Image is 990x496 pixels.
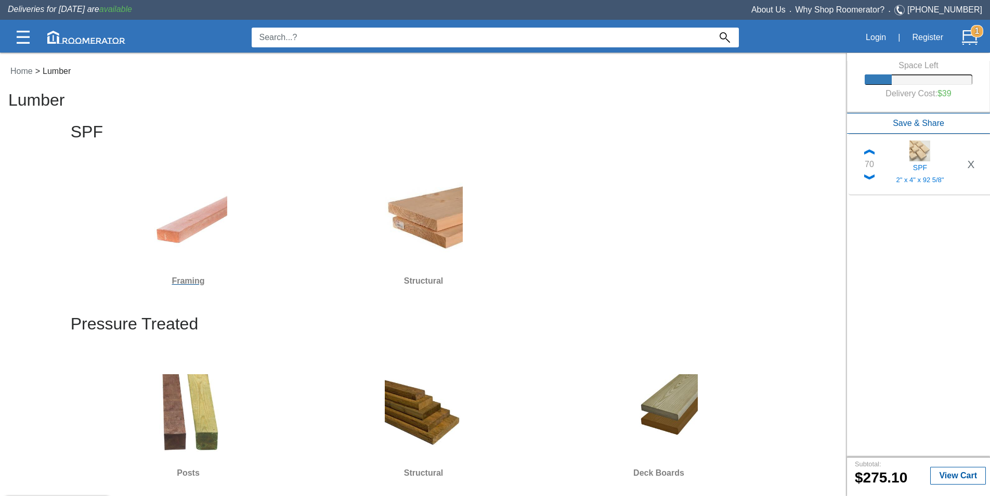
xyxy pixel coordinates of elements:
[8,67,35,75] a: Home
[8,5,132,14] span: Deliveries for [DATE] are
[887,176,953,184] h5: 2" x 4" x 92 5/8"
[939,471,977,480] b: View Cart
[17,31,30,44] img: Categories.svg
[864,149,875,155] img: Up_Chevron.png
[930,467,986,485] button: View Cart
[751,5,786,14] a: About Us
[149,374,227,452] img: PostPT.jpg
[99,5,132,14] span: available
[961,156,981,173] button: X
[75,274,302,288] h6: Framing
[545,366,773,480] a: Deck Boards
[879,141,961,188] a: SPF2" x 4" x 92 5/8"
[310,274,537,288] h6: Structural
[907,5,982,14] a: [PHONE_NUMBER]
[720,32,730,43] img: Search_Icon.svg
[909,141,930,161] img: 11100240_sm.jpg
[864,174,875,180] img: Down_Chevron.png
[971,25,983,37] strong: 1
[385,182,463,260] img: SLumber.jpg
[860,27,892,48] button: Login
[937,89,952,98] label: $39
[385,374,463,452] img: StructPT.jpg
[149,182,227,260] img: FLumber.jpg
[884,9,894,14] span: •
[847,113,990,134] button: Save & Share
[545,466,773,480] h6: Deck Boards
[620,374,698,452] img: BoardsPT.jpg
[47,31,125,44] img: roomerator-logo.svg
[75,466,302,480] h6: Posts
[892,26,906,49] div: |
[894,4,907,17] img: Telephone.svg
[865,61,972,70] h6: Space Left
[35,65,40,78] label: >
[40,65,73,78] label: Lumber
[855,469,907,486] b: 275.10
[310,466,537,480] h6: Structural
[865,158,874,171] div: 70
[71,123,777,149] h2: SPF
[855,470,863,486] label: $
[252,28,711,47] input: Search...?
[796,5,885,14] a: Why Shop Roomerator?
[310,366,537,480] a: Structural
[887,161,953,172] h5: SPF
[71,315,777,341] h2: Pressure Treated
[962,30,978,45] img: Cart.svg
[75,174,302,288] a: Framing
[855,460,881,468] small: Subtotal:
[906,27,949,48] button: Register
[872,85,964,103] h6: Delivery Cost:
[75,366,302,480] a: Posts
[310,174,537,288] a: Structural
[786,9,796,14] span: •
